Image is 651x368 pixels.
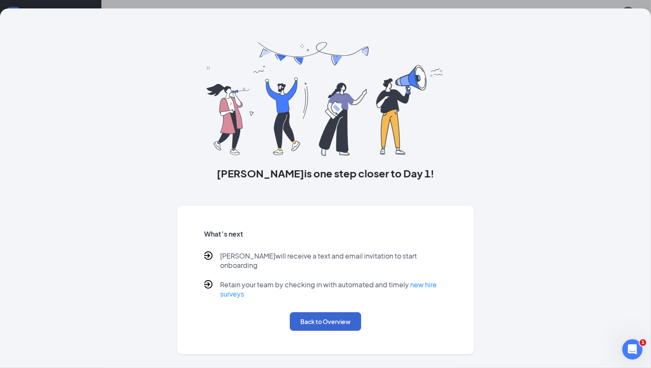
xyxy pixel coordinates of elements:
[220,280,447,299] p: Retain your team by checking in with automated and timely
[640,339,646,346] span: 1
[177,166,474,180] h3: [PERSON_NAME] is one step closer to Day 1!
[622,339,643,360] iframe: Intercom live chat
[220,280,437,298] a: new hire surveys
[220,251,447,270] p: [PERSON_NAME] will receive a text and email invitation to start onboarding
[290,312,361,331] button: Back to Overview
[207,42,444,156] img: you are all set
[204,229,447,239] h5: What’s next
